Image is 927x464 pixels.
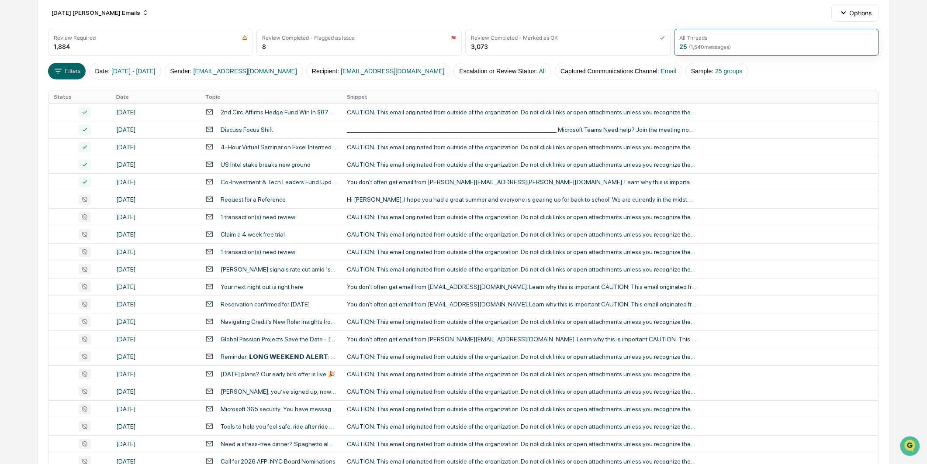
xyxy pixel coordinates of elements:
div: [DATE] [116,213,195,220]
img: icon [242,35,248,41]
div: Microsoft 365 security: You have messages in quarantine [221,406,336,412]
span: Email [661,68,676,75]
div: [DATE] [116,371,195,378]
a: 🖐️Preclearance [5,107,60,122]
div: 25 [680,43,731,50]
div: CAUTION: This email originated from outside of the organization. Do not click links or open attac... [347,406,696,412]
div: CAUTION: This email originated from outside of the organization. Do not click links or open attac... [347,161,696,168]
div: [DATE] [116,423,195,430]
img: icon [660,35,665,41]
div: CAUTION: This email originated from outside of the organization. Do not click links or open attac... [347,440,696,447]
div: Request for a Reference [221,196,286,203]
div: [DATE] [116,406,195,412]
a: 🗄️Attestations [60,107,112,122]
button: Escalation or Review Status:All [453,63,551,79]
button: Options [831,4,879,21]
span: [EMAIL_ADDRESS][DOMAIN_NAME] [341,68,444,75]
div: 3,073 [471,43,488,50]
div: [DATE] [116,353,195,360]
div: [DATE] [116,336,195,343]
button: Sender:[EMAIL_ADDRESS][DOMAIN_NAME] [165,63,303,79]
div: [DATE] [116,126,195,133]
div: 2nd Circ. Affirms Hedge Fund Win In $87M Short-Swing Suit [221,109,336,116]
img: icon [451,35,456,41]
div: CAUTION: This email originated from outside of the organization. Do not click links or open attac... [347,318,696,325]
div: CAUTION: This email originated from outside of the organization. Do not click links or open attac... [347,266,696,273]
div: Need a stress-free dinner? Spaghetto al Pomodoro is here. [221,440,336,447]
div: CAUTION: This email originated from outside of the organization. Do not click links or open attac... [347,388,696,395]
span: ( 1,540 messages) [689,44,731,50]
div: Review Required [54,34,96,41]
div: You don't often get email from [PERSON_NAME][EMAIL_ADDRESS][PERSON_NAME][DOMAIN_NAME]. Learn why ... [347,179,696,186]
a: Powered byPylon [62,148,106,155]
div: [DATE] plans? Our early bird offer is live 🎉 [221,371,335,378]
div: [DATE] [116,248,195,255]
div: Your next night out is right here [221,283,303,290]
div: CAUTION: This email originated from outside of the organization. Do not click links or open attac... [347,231,696,238]
div: [DATE] [116,318,195,325]
div: [DATE] [116,231,195,238]
div: 4-Hour Virtual Seminar on Excel Intermediate Training [221,144,336,151]
div: [DATE] [116,144,195,151]
span: Pylon [87,148,106,155]
div: 1,884 [54,43,70,50]
iframe: Open customer support [899,435,923,459]
div: Co-Investment & Tech Leaders Fund Update (OpenAI & Others) [221,179,336,186]
div: [DATE] [116,161,195,168]
div: CAUTION: This email originated from outside of the organization. Do not click links or open attac... [347,144,696,151]
div: [DATE] [116,266,195,273]
span: 25 groups [715,68,742,75]
div: [DATE] [116,283,195,290]
div: All Threads [680,34,708,41]
div: Reminder: 𝗟𝗢𝗡𝗚 𝗪𝗘𝗘𝗞𝗘𝗡𝗗 𝗔𝗟𝗘𝗥𝗧: Up to 𝟮𝟬% 𝗼𝗳𝗳 your [DATE] Getaway 🍔 [221,353,336,360]
button: Sample:25 groups [685,63,748,79]
div: CAUTION: This email originated from outside of the organization. Do not click links or open attac... [347,353,696,360]
th: Date [111,90,200,103]
div: [DATE] [116,301,195,308]
div: [DATE] [116,179,195,186]
span: Preclearance [17,110,56,119]
div: [DATE] [116,109,195,116]
div: Tools to help you feel safe, ride after ride 🚗 [221,423,336,430]
div: CAUTION: This email originated from outside of the organization. Do not click links or open attac... [347,109,696,116]
div: CAUTION: This email originated from outside of the organization. Do not click links or open attac... [347,248,696,255]
button: Date:[DATE] - [DATE] [89,63,161,79]
div: You don't often get email from [EMAIL_ADDRESS][DOMAIN_NAME]. Learn why this is important CAUTION:... [347,301,696,308]
div: Global Passion Projects Save the Date - [DATE], & 29th: Hamptons Edition [221,336,336,343]
div: 1 transaction(s) need review [221,248,295,255]
div: 🖐️ [9,111,16,118]
img: 1746055101610-c473b297-6a78-478c-a979-82029cc54cd1 [9,67,24,82]
div: Review Completed - Flagged as Issue [262,34,355,41]
div: 🔎 [9,127,16,134]
div: 1 transaction(s) need review [221,213,295,220]
span: Attestations [72,110,108,119]
span: [EMAIL_ADDRESS][DOMAIN_NAME] [194,68,297,75]
div: CAUTION: This email originated from outside of the organization. Do not click links or open attac... [347,213,696,220]
div: Review Completed - Marked as OK [471,34,558,41]
div: 🗄️ [63,111,70,118]
p: How can we help? [9,18,159,32]
div: [DATE] [116,388,195,395]
div: We're available if you need us! [30,76,111,82]
div: Hi [PERSON_NAME], I hope you had a great summer and everyone is gearing up for back to school! We... [347,196,696,203]
div: [DATE] [116,196,195,203]
button: Captured Communications Channel:Email [555,63,682,79]
th: Snippet [342,90,879,103]
th: Status [48,90,111,103]
button: Start new chat [149,69,159,80]
div: CAUTION: This email originated from outside of the organization. Do not click links or open attac... [347,371,696,378]
div: ________________________________________________________________________________ Microsoft Teams ... [347,126,696,133]
div: You don't often get email from [PERSON_NAME][EMAIL_ADDRESS][DOMAIN_NAME]. Learn why this is impor... [347,336,696,343]
div: 8 [262,43,266,50]
div: US Intel stake breaks new ground [221,161,311,168]
div: Start new chat [30,67,143,76]
div: Discuss Focus Shift [221,126,273,133]
div: [DATE] [116,440,195,447]
button: Recipient:[EMAIL_ADDRESS][DOMAIN_NAME] [306,63,450,79]
div: Claim a 4 week free trial [221,231,285,238]
div: [DATE] [PERSON_NAME] Emails [48,6,152,20]
div: CAUTION: This email originated from outside of the organization. Do not click links or open attac... [347,423,696,430]
span: [DATE] - [DATE] [111,68,156,75]
span: All [539,68,546,75]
